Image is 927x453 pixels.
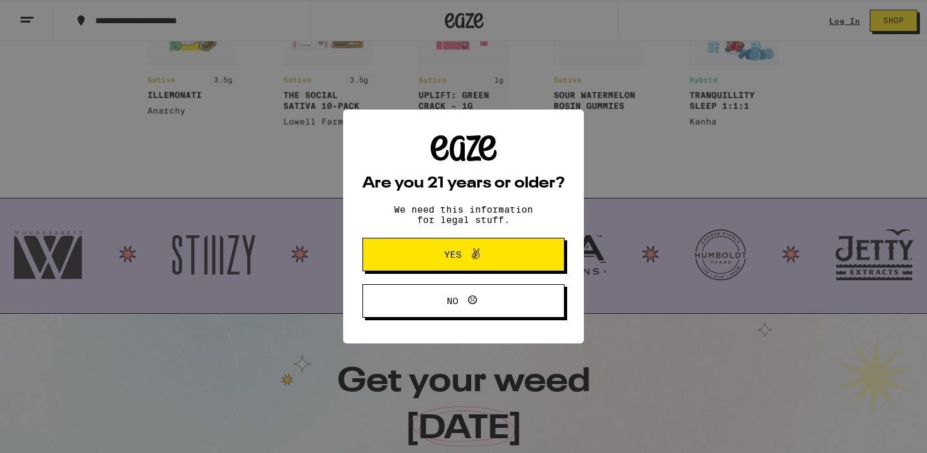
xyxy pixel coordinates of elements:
button: No [362,284,565,318]
span: Yes [444,250,462,259]
p: We need this information for legal stuff. [383,204,544,225]
button: Yes [362,238,565,271]
h2: Are you 21 years or older? [362,176,565,191]
span: Hi. Need any help? [8,9,93,19]
span: No [447,296,458,305]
